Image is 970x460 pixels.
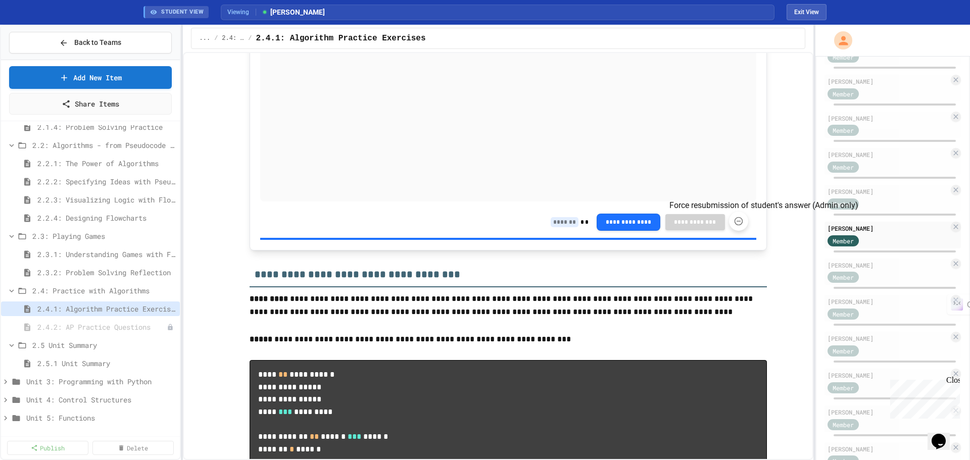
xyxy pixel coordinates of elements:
a: Publish [7,441,88,455]
span: Member [833,163,854,172]
div: Force resubmission of student's answer (Admin only) [669,199,858,212]
span: Member [833,346,854,355]
span: ... [200,34,211,42]
span: 2.4.2: AP Practice Questions [37,322,167,332]
span: 2.2.3: Visualizing Logic with Flowcharts [37,194,176,205]
span: Unit 3: Programming with Python [26,376,176,387]
button: Exit student view [787,4,827,20]
span: 2.2.1: The Power of Algorithms [37,158,176,169]
div: [PERSON_NAME] [828,224,949,233]
span: / [214,34,218,42]
span: Viewing [227,8,256,17]
a: Share Items [9,93,172,115]
span: 2.2.4: Designing Flowcharts [37,213,176,223]
span: 2.4: Practice with Algorithms [222,34,244,42]
span: [PERSON_NAME] [261,7,325,18]
span: Unit 5: Functions [26,413,176,423]
span: Member [833,310,854,319]
div: [PERSON_NAME] [828,407,949,417]
span: Unit 4: Control Structures [26,394,176,405]
span: 2.1.4: Problem Solving Practice [37,122,176,132]
div: [PERSON_NAME] [828,261,949,270]
div: [PERSON_NAME] [828,77,949,86]
span: Member [833,420,854,429]
span: Member [833,89,854,98]
span: 2.5.1 Unit Summary [37,358,176,369]
span: Member [833,53,854,62]
span: Member [833,383,854,392]
span: 2.3.1: Understanding Games with Flowcharts [37,249,176,260]
div: [PERSON_NAME] [828,371,949,380]
iframe: chat widget [886,376,960,419]
span: 2.4.1: Algorithm Practice Exercises [256,32,425,44]
a: Delete [92,441,174,455]
span: 2.2: Algorithms - from Pseudocode to Flowcharts [32,140,176,150]
span: STUDENT VIEW [161,8,204,17]
button: Force resubmission of student's answer (Admin only) [729,212,748,231]
span: Member [833,236,854,245]
div: [PERSON_NAME] [828,444,949,453]
span: / [248,34,252,42]
div: Unpublished [167,324,174,331]
span: 2.2.2: Specifying Ideas with Pseudocode [37,176,176,187]
div: [PERSON_NAME] [828,114,949,123]
span: 2.3.2: Problem Solving Reflection [37,267,176,278]
span: 2.4: Practice with Algorithms [32,285,176,296]
a: Add New Item [9,66,172,89]
span: Member [833,273,854,282]
iframe: chat widget [928,420,960,450]
span: 2.4.1: Algorithm Practice Exercises [37,303,176,314]
div: [PERSON_NAME] [828,187,949,196]
div: Chat with us now!Close [4,4,70,64]
span: Back to Teams [74,37,121,48]
div: [PERSON_NAME] [828,297,949,306]
span: Member [833,126,854,135]
span: 2.3: Playing Games [32,231,176,241]
div: My Account [823,29,855,52]
div: [PERSON_NAME] [828,150,949,159]
div: [PERSON_NAME] [828,334,949,343]
button: Back to Teams [9,32,172,54]
span: Unit 6: Practice Project - Tell a Story [26,431,176,441]
span: 2.5 Unit Summary [32,340,176,350]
